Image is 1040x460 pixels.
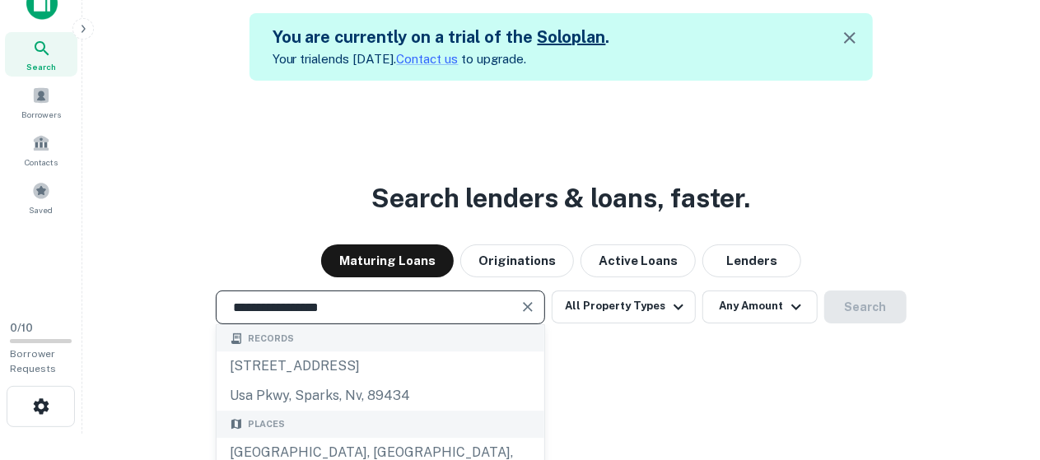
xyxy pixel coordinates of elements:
iframe: Chat Widget [958,328,1040,407]
span: Saved [30,203,54,216]
span: Contacts [25,156,58,169]
a: Borrowers [5,80,77,124]
button: Maturing Loans [321,244,454,277]
a: Contact us [397,52,459,66]
button: All Property Types [552,290,695,323]
span: Borrowers [21,108,61,121]
span: Records [248,332,294,346]
button: Originations [460,244,574,277]
button: Lenders [702,244,801,277]
span: 0 / 10 [10,322,33,334]
div: usa pkwy, sparks, nv, 89434 [217,381,544,411]
button: Active Loans [581,244,696,277]
span: Places [248,417,285,431]
span: Borrower Requests [10,348,56,374]
button: Any Amount [702,290,818,323]
a: Search [5,32,77,77]
a: Saved [5,175,77,220]
a: Soloplan [538,27,606,47]
h3: Search lenders & loans, faster. [372,179,751,218]
button: Clear [516,295,539,318]
h5: You are currently on a trial of the . [273,25,610,49]
span: Search [26,60,56,73]
p: Your trial ends [DATE]. to upgrade. [273,49,610,69]
div: [STREET_ADDRESS] [217,351,544,381]
a: Contacts [5,128,77,172]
